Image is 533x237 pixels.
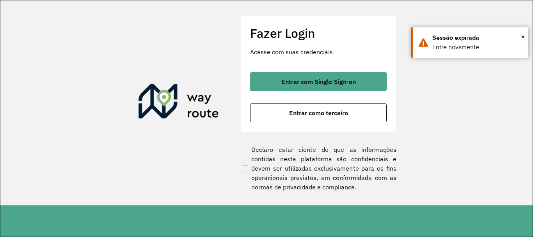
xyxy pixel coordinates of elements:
label: Declaro estar ciente de que as informações contidas nesta plataforma são confidenciais e devem se... [240,145,396,192]
button: Close [521,31,525,43]
p: Acesse com suas credenciais [250,47,387,57]
span: Entrar como terceiro [289,110,348,116]
img: Roteirizador AmbevTech [139,84,219,122]
button: button [250,103,387,122]
div: Entre novamente [432,43,522,52]
div: Sessão expirada [432,33,522,43]
span: Entrar com Single Sign-on [281,78,356,85]
h2: Fazer Login [250,26,387,41]
button: button [250,72,387,91]
span: × [521,31,525,43]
